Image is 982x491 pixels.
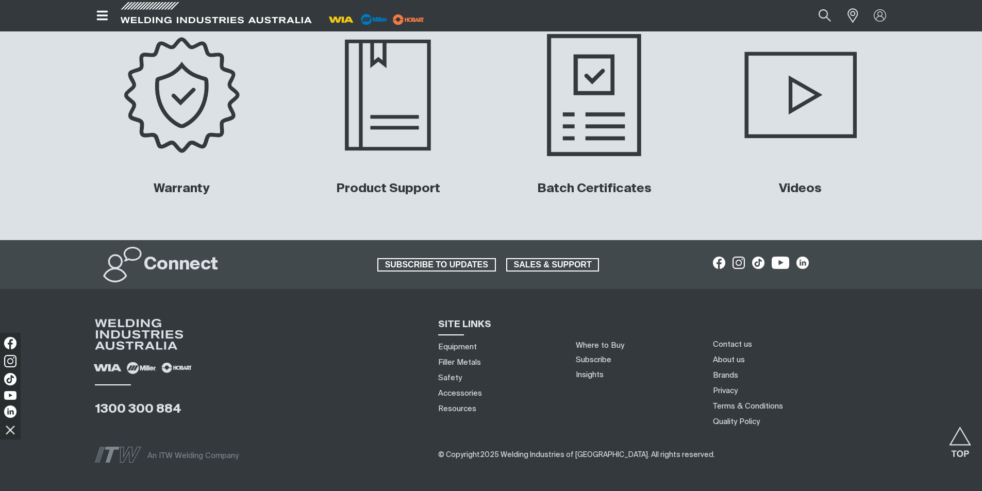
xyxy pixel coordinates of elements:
[713,385,738,396] a: Privacy
[4,391,16,400] img: YouTube
[706,32,895,158] img: Videos
[713,354,745,365] a: About us
[144,253,218,276] h2: Connect
[4,355,16,367] img: Instagram
[2,421,19,438] img: hide socials
[438,320,491,329] span: SITE LINKS
[537,182,652,195] a: Batch Certificates
[87,32,277,158] img: Warranty
[576,342,624,349] a: Where to Buy
[500,32,689,158] a: Batch Certificates
[576,371,604,379] a: Insights
[4,373,16,385] img: TikTok
[713,401,783,412] a: Terms & Conditions
[438,403,476,414] a: Resources
[807,4,842,27] button: Search products
[576,356,611,364] a: Subscribe
[794,4,842,27] input: Product name or item number...
[713,339,752,350] a: Contact us
[147,452,239,460] span: An ITW Welding Company
[438,373,462,383] a: Safety
[490,25,698,164] img: Batch Certificates
[779,182,822,195] a: Videos
[507,258,598,272] span: SALES & SUPPORT
[438,357,481,368] a: Filler Metals
[713,370,738,381] a: Brands
[4,337,16,349] img: Facebook
[709,337,907,430] nav: Footer
[390,15,427,23] a: miller
[95,403,181,415] a: 1300 300 884
[948,427,972,450] button: Scroll to top
[336,182,440,195] a: Product Support
[4,405,16,418] img: LinkedIn
[438,342,477,352] a: Equipment
[438,451,715,459] span: © Copyright 2025 Welding Industries of [GEOGRAPHIC_DATA] . All rights reserved.
[378,258,495,272] span: SUBSCRIBE TO UPDATES
[154,182,210,195] a: Warranty
[438,451,715,459] span: ​​​​​​​​​​​​​​​​​​ ​​​​​​
[293,32,483,158] img: Product Support
[390,12,427,27] img: miller
[506,258,600,272] a: SALES & SUPPORT
[438,388,482,399] a: Accessories
[377,258,496,272] a: SUBSCRIBE TO UPDATES
[713,416,760,427] a: Quality Policy
[435,340,563,417] nav: Sitemap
